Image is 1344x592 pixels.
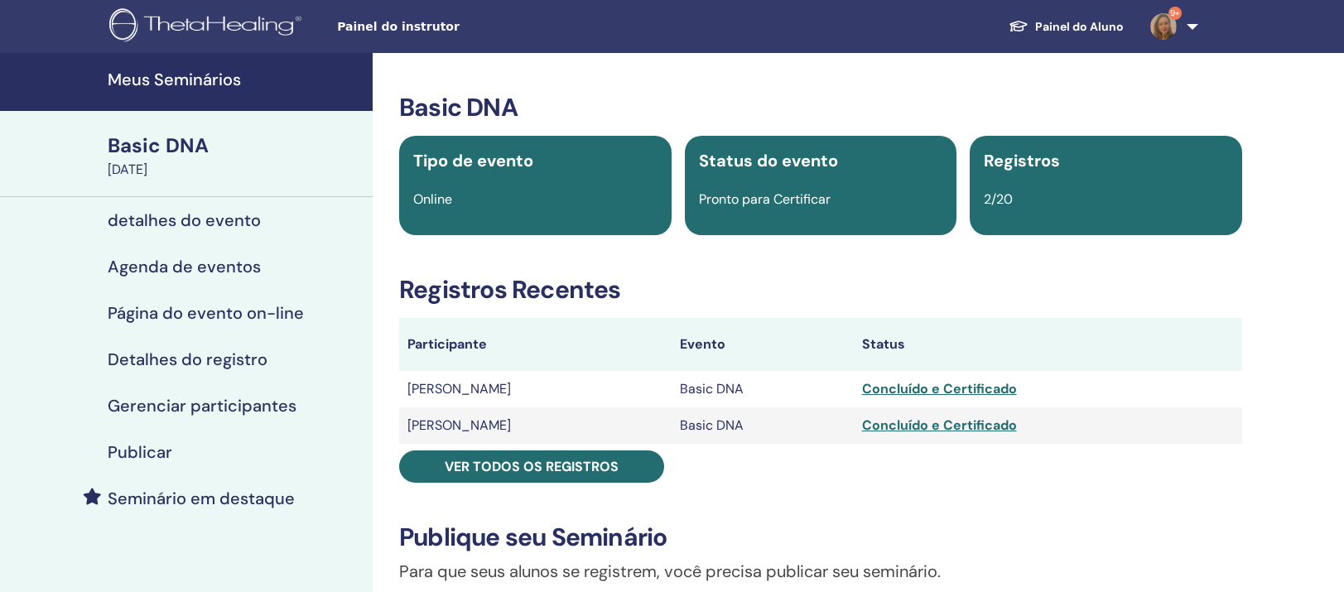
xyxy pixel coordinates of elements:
h4: detalhes do evento [108,210,261,230]
span: Tipo de evento [413,150,533,171]
img: logo.png [109,8,307,46]
span: Painel do instrutor [337,18,585,36]
h4: Publicar [108,442,172,462]
img: graduation-cap-white.svg [1009,19,1028,33]
h4: Agenda de eventos [108,257,261,277]
span: Online [413,190,452,208]
span: Registros [984,150,1060,171]
th: Status [854,318,1242,371]
a: Ver todos os registros [399,450,664,483]
h3: Basic DNA [399,93,1242,123]
a: Basic DNA[DATE] [98,132,373,180]
div: Basic DNA [108,132,363,160]
h3: Registros Recentes [399,275,1242,305]
h4: Meus Seminários [108,70,363,89]
td: [PERSON_NAME] [399,407,672,444]
h4: Detalhes do registro [108,349,267,369]
h3: Publique seu Seminário [399,522,1242,552]
th: Evento [672,318,854,371]
td: Basic DNA [672,407,854,444]
img: default.jpg [1150,13,1177,40]
div: [DATE] [108,160,363,180]
td: [PERSON_NAME] [399,371,672,407]
td: Basic DNA [672,371,854,407]
h4: Gerenciar participantes [108,396,296,416]
div: Concluído e Certificado [862,416,1234,436]
span: 9+ [1168,7,1182,20]
span: Ver todos os registros [445,458,619,475]
h4: Página do evento on-line [108,303,304,323]
th: Participante [399,318,672,371]
a: Painel do Aluno [995,12,1137,42]
p: Para que seus alunos se registrem, você precisa publicar seu seminário. [399,559,1242,584]
span: 2/20 [984,190,1013,208]
div: Concluído e Certificado [862,379,1234,399]
span: Status do evento [699,150,838,171]
h4: Seminário em destaque [108,489,295,508]
span: Pronto para Certificar [699,190,831,208]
